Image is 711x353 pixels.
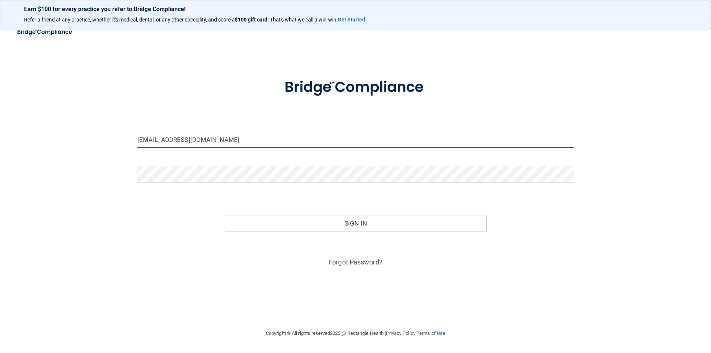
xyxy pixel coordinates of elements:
[137,131,574,148] input: Email
[220,322,491,345] div: Copyright © All rights reserved 2025 @ Rectangle Health | |
[269,68,442,107] img: bridge_compliance_login_screen.278c3ca4.svg
[235,17,267,23] strong: $100 gift card
[24,17,235,23] span: Refer a friend at any practice, whether it's medical, dental, or any other speciality, and score a
[328,258,383,266] a: Forgot Password?
[11,24,79,40] img: bridge_compliance_login_screen.278c3ca4.svg
[267,17,338,23] span: ! That's what we call a win-win.
[24,6,687,13] p: Earn $100 for every practice you refer to Bridge Compliance!
[225,215,487,232] button: Sign In
[338,17,366,23] a: Get Started
[386,330,415,336] a: Privacy Policy
[417,330,445,336] a: Terms of Use
[338,17,365,23] strong: Get Started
